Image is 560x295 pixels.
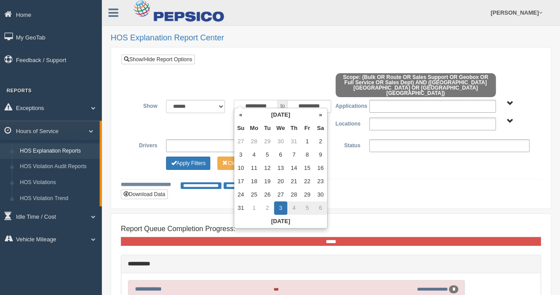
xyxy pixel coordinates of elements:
[331,118,365,128] label: Locations
[247,201,261,215] td: 1
[247,161,261,175] td: 11
[234,122,247,135] th: Su
[121,225,541,233] h4: Report Queue Completion Progress:
[314,201,327,215] td: 6
[234,148,247,161] td: 3
[247,175,261,188] td: 18
[287,135,301,148] td: 31
[16,191,100,207] a: HOS Violation Trend
[301,135,314,148] td: 1
[274,135,287,148] td: 30
[287,122,301,135] th: Th
[234,188,247,201] td: 24
[247,188,261,201] td: 25
[274,161,287,175] td: 13
[314,135,327,148] td: 2
[336,73,496,97] span: Scope: (Bulk OR Route OR Sales Support OR Geobox OR Full Service OR Sales Dept) AND ([GEOGRAPHIC_...
[261,135,274,148] td: 29
[261,148,274,161] td: 5
[274,175,287,188] td: 20
[121,55,195,64] a: Show/Hide Report Options
[274,201,287,215] td: 3
[301,201,314,215] td: 5
[16,159,100,175] a: HOS Violation Audit Reports
[287,201,301,215] td: 4
[287,188,301,201] td: 28
[247,122,261,135] th: Mo
[16,143,100,159] a: HOS Explanation Reports
[274,148,287,161] td: 6
[287,175,301,188] td: 21
[287,161,301,175] td: 14
[331,139,364,150] label: Status
[261,175,274,188] td: 19
[234,161,247,175] td: 10
[314,122,327,135] th: Sa
[234,215,327,228] th: [DATE]
[274,188,287,201] td: 27
[314,108,327,122] th: »
[301,188,314,201] td: 29
[301,148,314,161] td: 8
[314,148,327,161] td: 9
[16,175,100,191] a: HOS Violations
[234,201,247,215] td: 31
[247,108,314,122] th: [DATE]
[314,161,327,175] td: 16
[128,139,162,150] label: Drivers
[261,122,274,135] th: Tu
[261,201,274,215] td: 2
[331,100,364,110] label: Applications
[278,100,287,113] span: to
[261,161,274,175] td: 12
[247,135,261,148] td: 28
[314,188,327,201] td: 30
[274,122,287,135] th: We
[234,108,247,122] th: «
[217,157,261,170] button: Change Filter Options
[247,148,261,161] td: 4
[121,189,168,199] button: Download Data
[111,34,551,43] h2: HOS Explanation Report Center
[314,175,327,188] td: 23
[128,100,162,110] label: Show
[261,188,274,201] td: 26
[234,135,247,148] td: 27
[234,175,247,188] td: 17
[287,148,301,161] td: 7
[301,122,314,135] th: Fr
[301,175,314,188] td: 22
[166,157,210,170] button: Change Filter Options
[301,161,314,175] td: 15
